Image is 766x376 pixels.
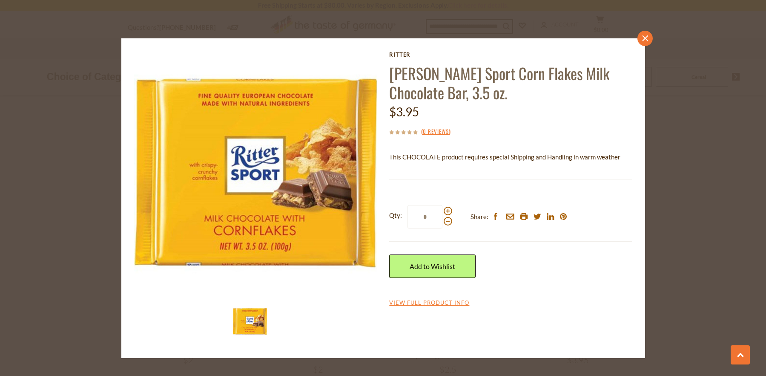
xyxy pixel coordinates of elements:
input: Qty: [407,205,442,228]
span: Share: [471,211,488,222]
a: 0 Reviews [423,127,449,136]
a: [PERSON_NAME] Sport Corn Flakes Milk Chocolate Bar, 3.5 oz. [389,62,609,104]
a: Ritter [389,51,632,58]
strong: Qty: [389,210,402,221]
p: This CHOCOLATE product requires special Shipping and Handling in warm weather [389,152,632,162]
img: Ritter Corn Crisp Chocolate [233,304,267,338]
a: Add to Wishlist [389,255,476,278]
span: ( ) [421,127,450,136]
li: We will ship this product in heat-protective packaging and ice during warm weather months or to w... [397,169,632,179]
span: $3.95 [389,104,419,119]
img: Ritter Corn Crisp Chocolate [134,51,377,295]
a: View Full Product Info [389,299,469,307]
